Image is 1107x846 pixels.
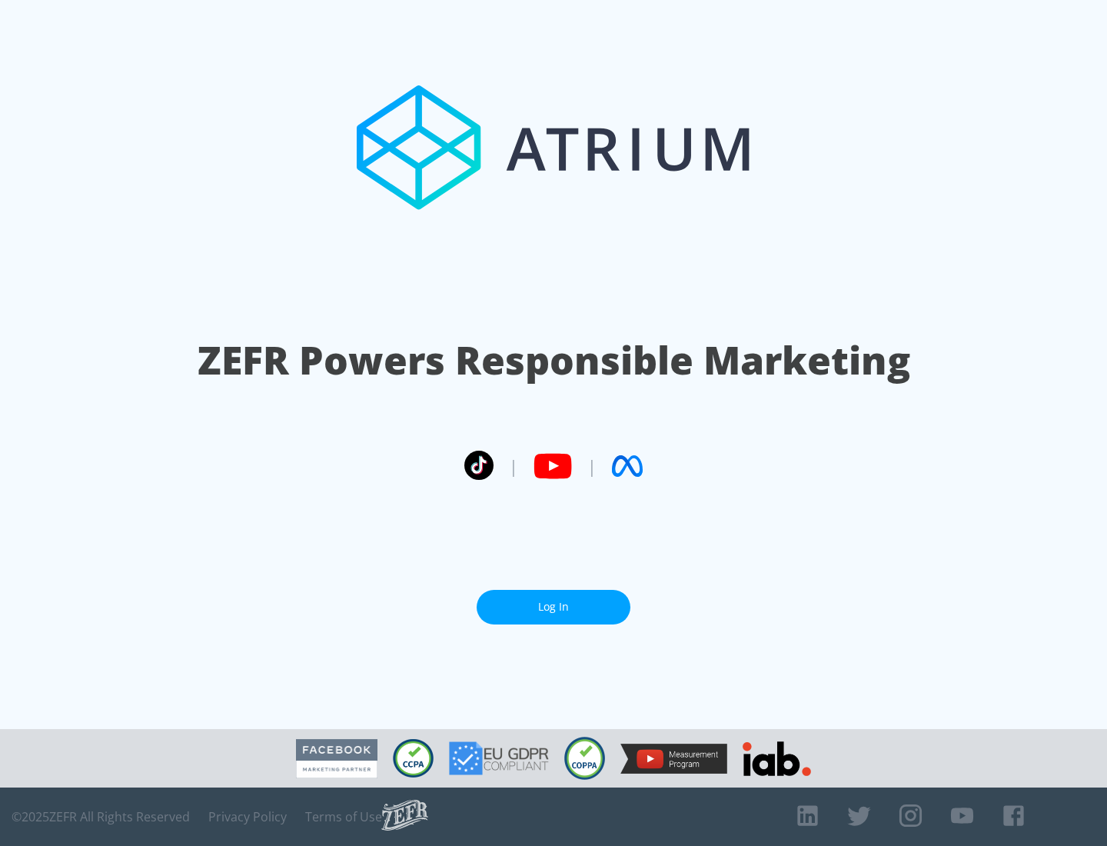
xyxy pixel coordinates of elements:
img: Facebook Marketing Partner [296,739,377,778]
a: Terms of Use [305,809,382,824]
span: | [587,455,597,478]
h1: ZEFR Powers Responsible Marketing [198,334,910,387]
img: YouTube Measurement Program [620,744,727,774]
img: IAB [743,741,811,776]
img: COPPA Compliant [564,737,605,780]
a: Log In [477,590,630,625]
img: GDPR Compliant [449,741,549,775]
img: CCPA Compliant [393,739,434,778]
a: Privacy Policy [208,809,287,824]
span: © 2025 ZEFR All Rights Reserved [12,809,190,824]
span: | [509,455,518,478]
